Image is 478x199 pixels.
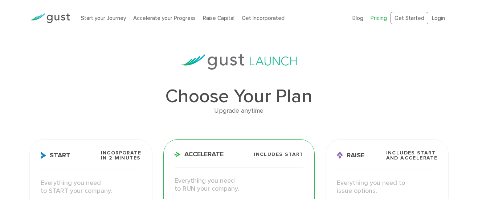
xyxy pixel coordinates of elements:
[391,12,428,25] a: Get Started
[254,152,303,157] span: Includes START
[203,15,234,21] a: Raise Capital
[352,15,363,21] a: Blog
[432,15,445,21] a: Login
[242,15,285,21] a: Get Incorporated
[29,13,70,23] img: Gust Logo
[29,106,449,116] div: Upgrade anytime
[175,151,224,158] span: Accelerate
[386,150,438,161] span: Includes START and ACCELERATE
[41,179,141,195] p: Everything you need to START your company.
[337,152,364,159] span: Raise
[337,152,343,159] img: Raise Icon
[41,152,70,159] span: Start
[175,152,181,157] img: Accelerate Icon
[81,15,126,21] a: Start your Journey
[181,54,297,70] img: gust-launch-logos.svg
[41,152,46,159] img: Start Icon X2
[133,15,196,21] a: Accelerate your Progress
[29,87,449,106] h1: Choose Your Plan
[337,179,437,195] p: Everything you need to issue options.
[101,150,141,161] span: Incorporate in 2 Minutes
[371,15,387,21] a: Pricing
[175,177,303,193] p: Everything you need to RUN your company.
